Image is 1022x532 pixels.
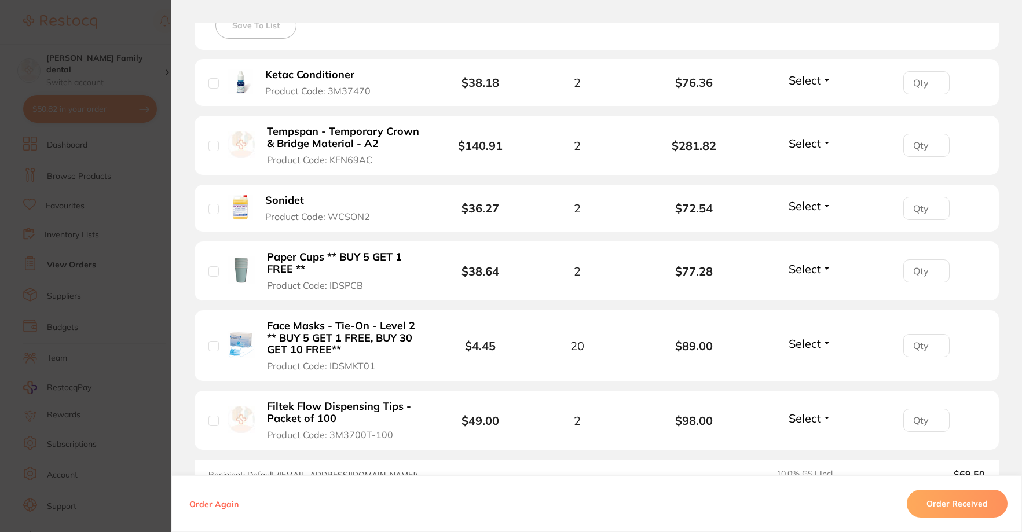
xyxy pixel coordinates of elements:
[776,469,876,479] span: 10.0 % GST Incl.
[228,331,255,358] img: Face Masks - Tie-On - Level 2 ** BUY 5 GET 1 FREE, BUY 30 GET 10 FREE**
[461,201,499,215] b: $36.27
[267,251,420,275] b: Paper Cups ** BUY 5 GET 1 FREE **
[574,201,581,215] span: 2
[186,498,242,509] button: Order Again
[785,199,835,213] button: Select
[785,411,835,425] button: Select
[267,155,372,165] span: Product Code: KEN69AC
[907,490,1008,518] button: Order Received
[263,320,424,372] button: Face Masks - Tie-On - Level 2 ** BUY 5 GET 1 FREE, BUY 30 GET 10 FREE** Product Code: IDSMKT01
[785,336,835,351] button: Select
[903,259,950,282] input: Qty
[228,406,255,433] img: Filtek Flow Dispensing Tips - Packet of 100
[636,265,752,278] b: $77.28
[636,76,752,89] b: $76.36
[461,264,499,278] b: $38.64
[903,71,950,94] input: Qty
[785,73,835,87] button: Select
[636,201,752,215] b: $72.54
[903,409,950,432] input: Qty
[636,339,752,353] b: $89.00
[265,211,370,222] span: Product Code: WCSON2
[265,86,371,96] span: Product Code: 3M37470
[465,339,496,353] b: $4.45
[208,469,417,480] span: Recipient: Default ( [EMAIL_ADDRESS][DOMAIN_NAME] )
[789,199,821,213] span: Select
[789,336,821,351] span: Select
[267,320,420,356] b: Face Masks - Tie-On - Level 2 ** BUY 5 GET 1 FREE, BUY 30 GET 10 FREE**
[903,197,950,220] input: Qty
[458,138,503,153] b: $140.91
[636,414,752,427] b: $98.00
[228,69,253,94] img: Ketac Conditioner
[263,125,424,166] button: Tempspan - Temporary Crown & Bridge Material - A2 Product Code: KEN69AC
[461,413,499,428] b: $49.00
[265,69,354,81] b: Ketac Conditioner
[228,131,255,158] img: Tempspan - Temporary Crown & Bridge Material - A2
[267,280,363,291] span: Product Code: IDSPCB
[789,73,821,87] span: Select
[574,76,581,89] span: 2
[267,430,393,440] span: Product Code: 3M3700T-100
[267,401,420,424] b: Filtek Flow Dispensing Tips - Packet of 100
[461,75,499,90] b: $38.18
[789,411,821,425] span: Select
[265,195,304,207] b: Sonidet
[574,139,581,152] span: 2
[262,68,386,97] button: Ketac Conditioner Product Code: 3M37470
[228,256,255,283] img: Paper Cups ** BUY 5 GET 1 FREE **
[785,136,835,151] button: Select
[267,361,375,371] span: Product Code: IDSMKT01
[789,136,821,151] span: Select
[574,265,581,278] span: 2
[228,195,253,220] img: Sonidet
[267,126,420,149] b: Tempspan - Temporary Crown & Bridge Material - A2
[785,262,835,276] button: Select
[263,400,424,441] button: Filtek Flow Dispensing Tips - Packet of 100 Product Code: 3M3700T-100
[789,262,821,276] span: Select
[570,339,584,353] span: 20
[636,139,752,152] b: $281.82
[262,194,385,222] button: Sonidet Product Code: WCSON2
[885,469,985,479] output: $69.50
[903,334,950,357] input: Qty
[574,414,581,427] span: 2
[263,251,424,291] button: Paper Cups ** BUY 5 GET 1 FREE ** Product Code: IDSPCB
[903,134,950,157] input: Qty
[215,12,296,39] button: Save To List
